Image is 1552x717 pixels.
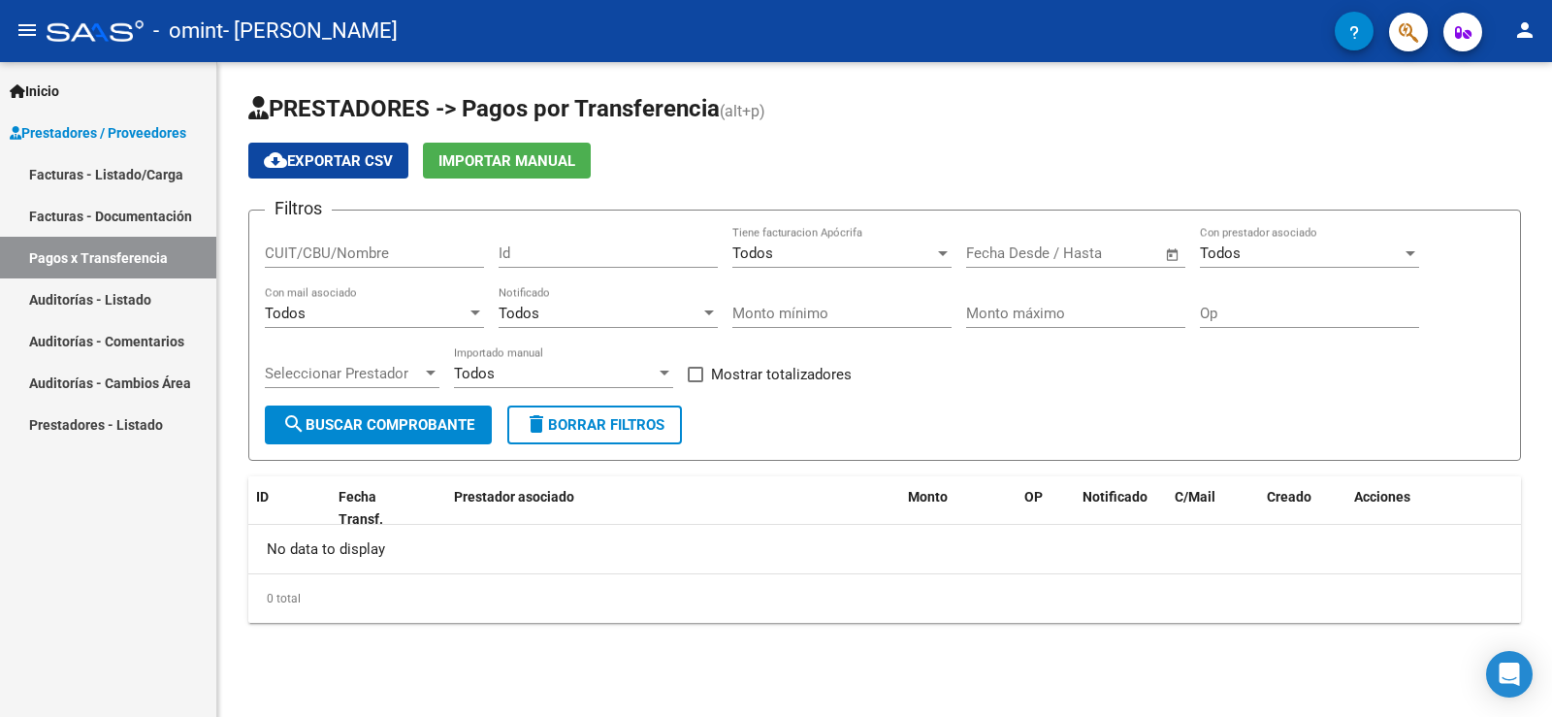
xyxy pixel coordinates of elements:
span: Todos [265,305,306,322]
input: Fecha inicio [966,244,1045,262]
span: Importar Manual [438,152,575,170]
button: Exportar CSV [248,143,408,179]
div: Open Intercom Messenger [1486,651,1533,698]
span: C/Mail [1175,489,1215,505]
span: Fecha Transf. [339,489,383,527]
span: Acciones [1354,489,1410,505]
span: Inicio [10,81,59,102]
button: Importar Manual [423,143,591,179]
span: Exportar CSV [264,152,393,170]
span: Todos [1200,244,1241,262]
span: Creado [1267,489,1311,505]
mat-icon: search [282,412,306,436]
datatable-header-cell: Monto [900,476,1017,540]
span: Buscar Comprobante [282,416,474,434]
span: - omint [153,10,223,52]
span: (alt+p) [720,102,765,120]
datatable-header-cell: Notificado [1075,476,1167,540]
datatable-header-cell: Prestador asociado [446,476,900,540]
mat-icon: cloud_download [264,148,287,172]
span: Todos [499,305,539,322]
div: No data to display [248,525,1521,573]
datatable-header-cell: ID [248,476,331,540]
button: Buscar Comprobante [265,406,492,444]
span: Todos [454,365,495,382]
span: PRESTADORES -> Pagos por Transferencia [248,95,720,122]
h3: Filtros [265,195,332,222]
datatable-header-cell: OP [1017,476,1075,540]
span: Borrar Filtros [525,416,664,434]
span: Prestador asociado [454,489,574,505]
datatable-header-cell: Acciones [1346,476,1521,540]
span: Todos [732,244,773,262]
span: Prestadores / Proveedores [10,122,186,144]
span: Monto [908,489,948,505]
input: Fecha fin [1062,244,1156,262]
button: Borrar Filtros [507,406,682,444]
mat-icon: person [1513,18,1536,42]
span: ID [256,489,269,505]
span: Seleccionar Prestador [265,365,422,382]
mat-icon: menu [16,18,39,42]
button: Open calendar [1162,244,1184,266]
datatable-header-cell: Fecha Transf. [331,476,418,540]
datatable-header-cell: C/Mail [1167,476,1259,540]
mat-icon: delete [525,412,548,436]
span: Notificado [1083,489,1148,505]
datatable-header-cell: Creado [1259,476,1346,540]
span: - [PERSON_NAME] [223,10,398,52]
span: Mostrar totalizadores [711,363,852,386]
span: OP [1024,489,1043,505]
div: 0 total [248,574,1521,623]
